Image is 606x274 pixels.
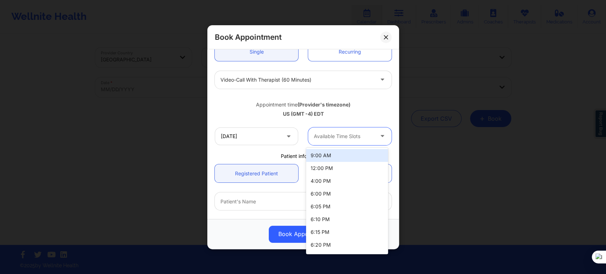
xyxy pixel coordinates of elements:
[306,251,388,264] div: 6:25 PM
[306,175,388,187] div: 4:00 PM
[306,149,388,162] div: 9:00 AM
[306,239,388,251] div: 6:20 PM
[306,187,388,200] div: 6:00 PM
[308,164,392,182] a: Not Registered Patient
[215,127,298,145] input: MM/DD/YYYY
[306,162,388,175] div: 12:00 PM
[306,213,388,226] div: 6:10 PM
[308,43,392,61] a: Recurring
[215,43,298,61] a: Single
[297,101,350,107] b: (Provider's timezone)
[306,200,388,213] div: 6:05 PM
[215,164,298,182] a: Registered Patient
[215,110,392,117] div: US (GMT -4) EDT
[220,71,374,88] div: Video-Call with Therapist (60 minutes)
[215,32,282,42] h2: Book Appointment
[269,225,338,242] button: Book Appointment
[215,101,392,108] div: Appointment time
[210,152,397,159] div: Patient information:
[306,226,388,239] div: 6:15 PM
